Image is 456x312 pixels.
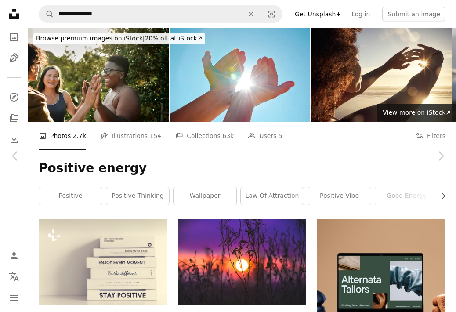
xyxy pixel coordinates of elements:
img: The ocean breeze brings a life of ease [311,28,452,122]
span: 63k [222,131,234,141]
img: selective focus photography of green leaf plant [178,219,307,305]
button: Filters [416,122,445,150]
a: wallpaper [174,187,236,205]
img: Women smiling during an exercise outside at a scenic wellness retreat [28,28,169,122]
a: positive [39,187,102,205]
a: positive vibe [308,187,371,205]
button: Submit an image [382,7,445,21]
form: Find visuals sitewide [39,5,282,23]
button: Visual search [261,6,282,22]
a: Illustrations 154 [100,122,161,150]
button: Language [5,268,23,286]
a: Explore [5,88,23,106]
button: Search Unsplash [39,6,54,22]
span: View more on iStock ↗ [383,109,451,116]
h1: Positive energy [39,160,445,176]
button: Clear [241,6,261,22]
a: Books stack on white background ***These are our own 3D generic designs. They do not infringe on ... [39,258,167,266]
img: Life Energy [170,28,310,122]
a: Log in / Sign up [5,247,23,265]
a: good energy [375,187,438,205]
span: Browse premium images on iStock | [36,35,145,42]
a: Photos [5,28,23,46]
a: Illustrations [5,49,23,67]
img: Books stack on white background ***These are our own 3D generic designs. They do not infringe on ... [39,219,167,305]
div: 20% off at iStock ↗ [33,33,205,44]
span: 5 [279,131,282,141]
a: Users 5 [248,122,282,150]
a: Browse premium images on iStock|20% off at iStock↗ [28,28,210,49]
a: Collections [5,109,23,127]
button: Menu [5,289,23,307]
a: positive thinking [106,187,169,205]
a: Next [425,114,456,198]
a: Collections 63k [175,122,234,150]
a: Log in [346,7,375,21]
a: Get Unsplash+ [290,7,346,21]
a: law of attraction [241,187,304,205]
span: 154 [150,131,162,141]
a: selective focus photography of green leaf plant [178,258,307,266]
a: View more on iStock↗ [377,104,456,122]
